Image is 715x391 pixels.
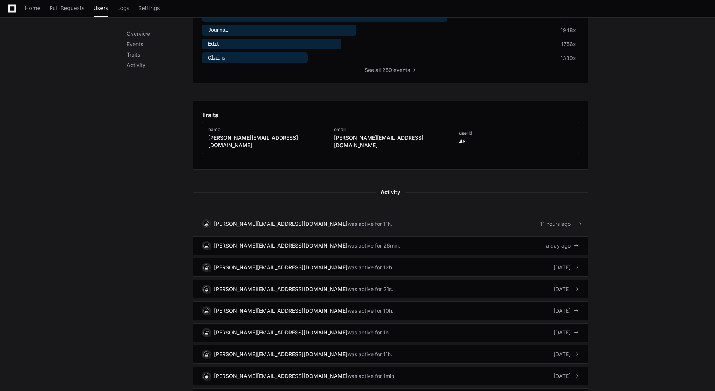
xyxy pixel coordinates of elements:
p: Traits [127,51,193,58]
p: Events [127,40,193,48]
div: was active for 26min. [347,242,400,249]
span: Pull Requests [49,6,84,10]
div: was active for 1min. [347,372,396,380]
img: 16.svg [203,329,210,336]
div: was active for 11h. [347,351,392,358]
div: 11 hours ago [540,220,579,228]
p: Activity [127,61,193,69]
div: [PERSON_NAME][EMAIL_ADDRESS][DOMAIN_NAME] [214,307,347,315]
span: Users [94,6,108,10]
div: [DATE] [553,307,579,315]
div: [DATE] [553,285,579,293]
div: was active for 12h. [347,264,393,271]
a: [PERSON_NAME][EMAIL_ADDRESS][DOMAIN_NAME]was active for 26min.a day ago [193,236,588,255]
a: [PERSON_NAME][EMAIL_ADDRESS][DOMAIN_NAME]was active for 11h.[DATE] [193,345,588,364]
p: Overview [127,30,193,37]
h3: [PERSON_NAME][EMAIL_ADDRESS][DOMAIN_NAME] [208,134,322,149]
img: 16.svg [203,351,210,358]
a: [PERSON_NAME][EMAIL_ADDRESS][DOMAIN_NAME]was active for 1min.[DATE] [193,367,588,385]
h3: [PERSON_NAME][EMAIL_ADDRESS][DOMAIN_NAME] [334,134,447,149]
div: [DATE] [553,264,579,271]
div: 1948x [561,27,576,34]
img: 16.svg [203,307,210,314]
h3: 48 [459,138,472,145]
span: Edit [208,41,220,47]
div: [PERSON_NAME][EMAIL_ADDRESS][DOMAIN_NAME] [214,220,347,228]
div: 1339x [561,54,576,62]
span: See [365,66,374,74]
span: all 250 events [375,66,410,74]
a: [PERSON_NAME][EMAIL_ADDRESS][DOMAIN_NAME]was active for 12h.[DATE] [193,258,588,277]
div: a day ago [546,242,579,249]
img: 16.svg [203,372,210,379]
span: Activity [376,188,405,197]
img: 16.svg [203,264,210,271]
a: [PERSON_NAME][EMAIL_ADDRESS][DOMAIN_NAME]was active for 10h.[DATE] [193,301,588,320]
div: was active for 21s. [347,285,393,293]
span: Claims [208,55,225,61]
a: [PERSON_NAME][EMAIL_ADDRESS][DOMAIN_NAME]was active for 11h.11 hours ago [193,215,588,233]
h3: email [334,127,447,133]
div: was active for 11h. [347,220,392,228]
img: 16.svg [203,220,210,227]
span: Home [25,6,40,10]
div: [PERSON_NAME][EMAIL_ADDRESS][DOMAIN_NAME] [214,264,347,271]
div: [PERSON_NAME][EMAIL_ADDRESS][DOMAIN_NAME] [214,329,347,336]
button: Seeall 250 events [365,66,417,74]
h3: userId [459,130,472,136]
img: 16.svg [203,242,210,249]
div: [DATE] [553,351,579,358]
app-pz-page-link-header: Traits [202,110,579,119]
div: [DATE] [553,372,579,380]
div: [PERSON_NAME][EMAIL_ADDRESS][DOMAIN_NAME] [214,351,347,358]
div: [PERSON_NAME][EMAIL_ADDRESS][DOMAIN_NAME] [214,242,347,249]
span: Journal [208,27,228,33]
div: [DATE] [553,329,579,336]
div: [PERSON_NAME][EMAIL_ADDRESS][DOMAIN_NAME] [214,285,347,293]
h1: Traits [202,110,218,119]
div: [PERSON_NAME][EMAIL_ADDRESS][DOMAIN_NAME] [214,372,347,380]
div: was active for 10h. [347,307,393,315]
div: 1756x [561,40,576,48]
div: was active for 1h. [347,329,390,336]
a: [PERSON_NAME][EMAIL_ADDRESS][DOMAIN_NAME]was active for 1h.[DATE] [193,323,588,342]
span: Settings [138,6,160,10]
h3: name [208,127,322,133]
a: [PERSON_NAME][EMAIL_ADDRESS][DOMAIN_NAME]was active for 21s.[DATE] [193,280,588,298]
img: 16.svg [203,285,210,293]
span: Logs [117,6,129,10]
